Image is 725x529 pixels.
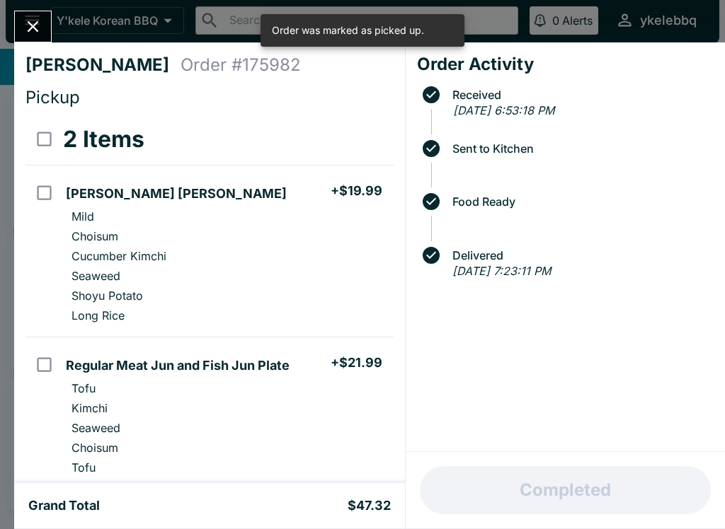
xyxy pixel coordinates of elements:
h5: + $19.99 [331,182,382,199]
table: orders table [25,114,394,489]
p: Kimchi [72,401,108,415]
h5: + $21.99 [331,354,382,371]
p: Tofu [72,381,96,395]
h3: 2 Items [63,125,144,153]
span: Food Ready [445,195,714,208]
h4: Order # 175982 [181,54,301,76]
span: Received [445,88,714,101]
h4: [PERSON_NAME] [25,54,181,76]
h5: $47.32 [348,497,391,514]
p: Long Rice [72,308,125,322]
span: Sent to Kitchen [445,142,714,155]
p: Shoyu Potato [72,289,143,303]
span: Delivered [445,249,714,262]
p: Seaweed [72,421,120,435]
button: Close [15,11,51,42]
p: Choisum [72,441,118,455]
p: Choisum [72,229,118,243]
p: Mild [72,209,94,223]
p: Seaweed [72,269,120,283]
span: Pickup [25,87,80,107]
h5: [PERSON_NAME] [PERSON_NAME] [66,185,287,202]
em: [DATE] 7:23:11 PM [452,264,551,278]
em: [DATE] 6:53:18 PM [453,103,554,117]
div: Order was marked as picked up. [272,18,424,42]
h5: Grand Total [28,497,100,514]
p: Tofu [72,460,96,475]
h5: Regular Meat Jun and Fish Jun Plate [66,357,290,374]
h4: Order Activity [417,54,714,75]
p: Cucumber Kimchi [72,249,166,263]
